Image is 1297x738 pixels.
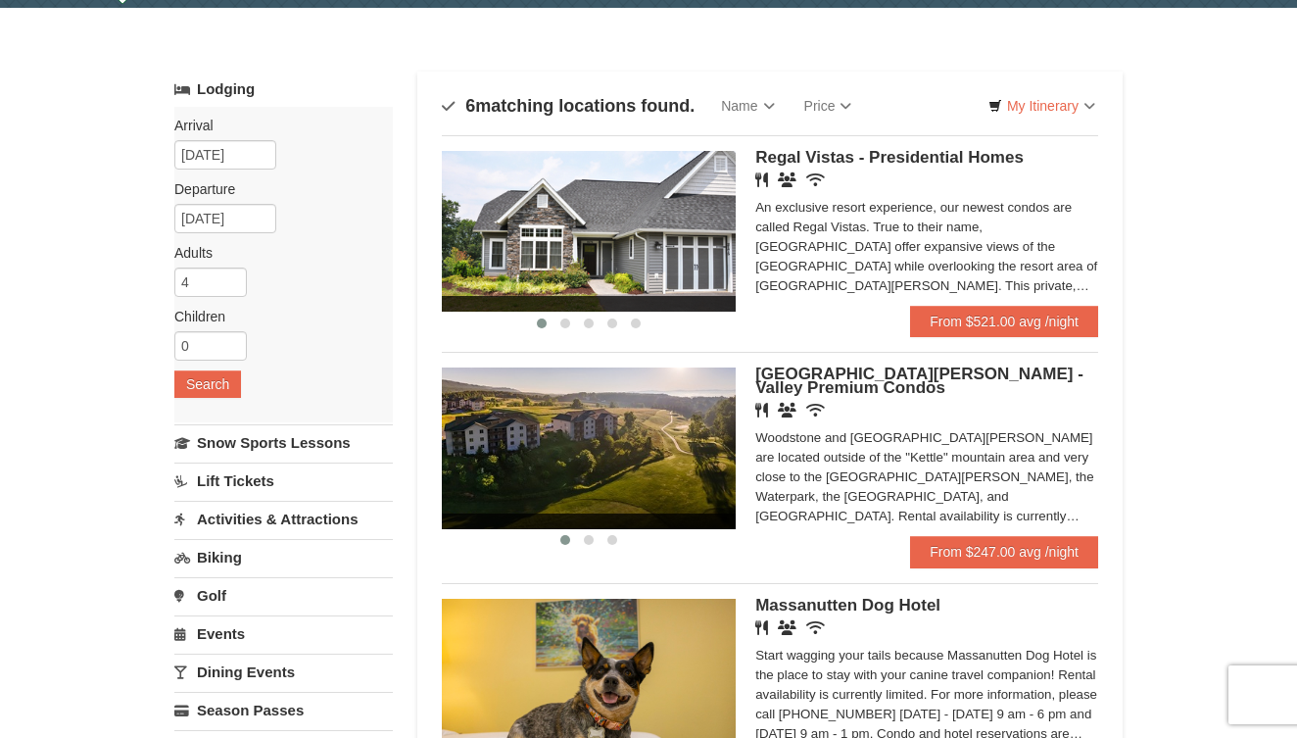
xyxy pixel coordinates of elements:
[174,615,393,652] a: Events
[174,116,378,135] label: Arrival
[174,370,241,398] button: Search
[910,536,1098,567] a: From $247.00 avg /night
[755,428,1098,526] div: Woodstone and [GEOGRAPHIC_DATA][PERSON_NAME] are located outside of the "Kettle" mountain area an...
[755,596,940,615] span: Massanutten Dog Hotel
[910,306,1098,337] a: From $521.00 avg /night
[174,577,393,614] a: Golf
[755,365,1083,397] span: [GEOGRAPHIC_DATA][PERSON_NAME] - Valley Premium Condos
[806,620,825,635] i: Wireless Internet (free)
[174,424,393,461] a: Snow Sports Lessons
[174,501,393,537] a: Activities & Attractions
[806,172,825,187] i: Wireless Internet (free)
[174,72,393,107] a: Lodging
[778,172,796,187] i: Banquet Facilities
[174,463,393,499] a: Lift Tickets
[778,403,796,418] i: Banquet Facilities
[442,96,695,116] h4: matching locations found.
[755,620,768,635] i: Restaurant
[755,198,1098,296] div: An exclusive resort experience, our newest condos are called Regal Vistas. True to their name, [G...
[174,307,378,326] label: Children
[755,148,1024,167] span: Regal Vistas - Presidential Homes
[174,539,393,575] a: Biking
[806,403,825,418] i: Wireless Internet (free)
[755,403,768,418] i: Restaurant
[790,86,867,125] a: Price
[706,86,789,125] a: Name
[755,172,768,187] i: Restaurant
[465,96,475,116] span: 6
[174,692,393,728] a: Season Passes
[174,654,393,690] a: Dining Events
[174,243,378,263] label: Adults
[174,179,378,199] label: Departure
[778,620,796,635] i: Banquet Facilities
[976,91,1108,121] a: My Itinerary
